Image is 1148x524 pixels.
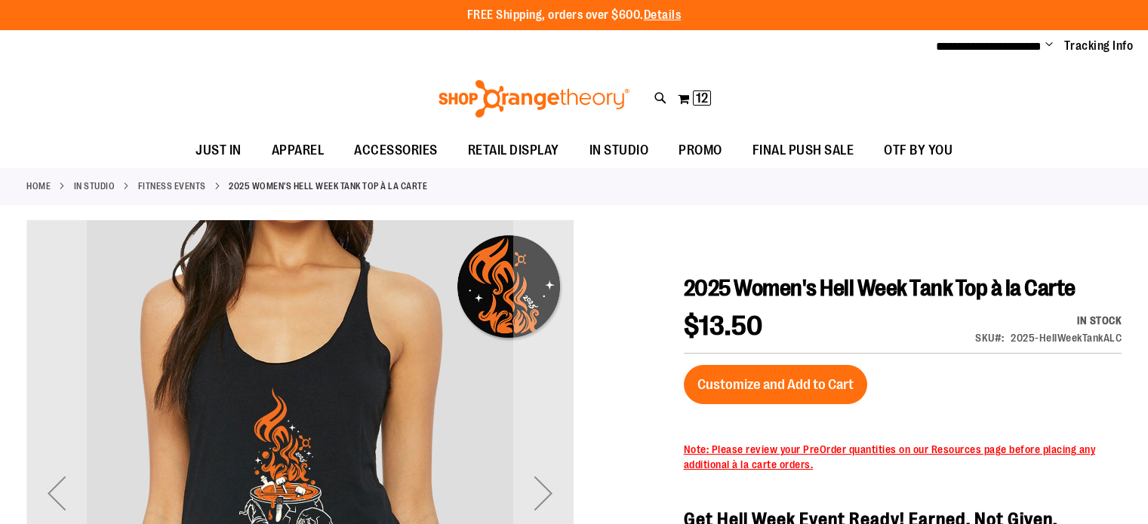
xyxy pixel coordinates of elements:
span: 12 [696,90,708,106]
span: APPAREL [272,133,325,167]
span: Customize and Add to Cart [697,376,854,393]
span: Note: Please review your PreOrder quantities on our Resources page before placing any additional ... [684,443,1096,470]
span: OTF BY YOU [884,133,953,167]
a: Fitness Events [138,179,206,193]
a: RETAIL DISPLAY [453,133,574,168]
span: 2025 Women's Hell Week Tank Top à la Carte [684,275,1076,301]
a: IN STUDIO [74,179,115,193]
a: Home [26,179,51,193]
a: ACCESSORIES [339,133,453,168]
span: PROMO [679,133,722,167]
a: APPAREL [257,133,340,168]
span: IN STUDIO [589,133,649,167]
a: PROMO [663,133,737,168]
button: Customize and Add to Cart [684,365,867,404]
a: JUST IN [180,133,257,168]
a: Tracking Info [1064,38,1134,54]
span: $13.50 [684,311,763,342]
div: 2025-HellWeekTankALC [1011,330,1122,345]
a: OTF BY YOU [869,133,968,168]
a: FINAL PUSH SALE [737,133,869,168]
p: Availability: [975,313,1122,328]
a: Details [644,8,682,22]
strong: 2025 Women's Hell Week Tank Top à la Carte [229,179,427,193]
span: RETAIL DISPLAY [468,133,559,167]
img: Shop Orangetheory [436,80,632,118]
a: IN STUDIO [574,133,664,167]
button: Account menu [1045,38,1053,54]
p: FREE Shipping, orders over $600. [467,7,682,24]
strong: SKU [975,332,1005,344]
span: ACCESSORIES [354,133,438,167]
span: JUST IN [195,133,242,167]
span: FINAL PUSH SALE [753,133,854,167]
